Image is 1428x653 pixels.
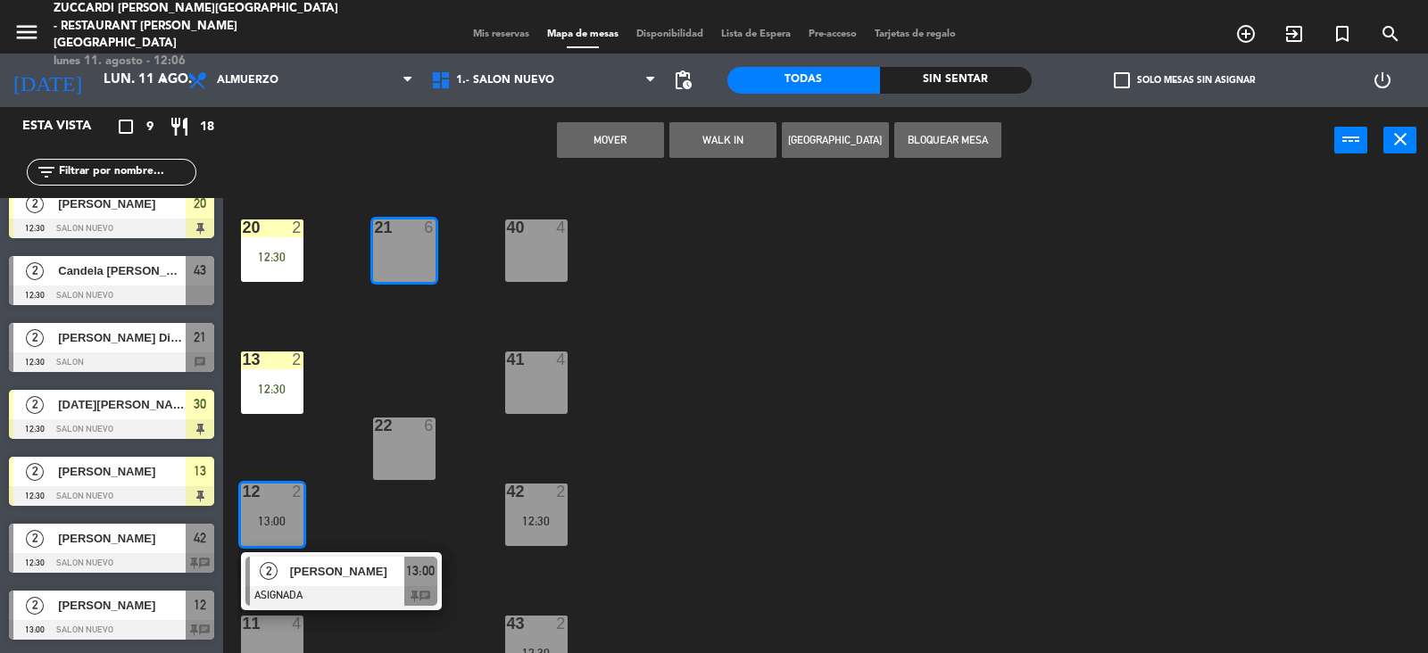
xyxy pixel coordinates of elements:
[424,219,435,236] div: 6
[292,219,303,236] div: 2
[1380,23,1401,45] i: search
[243,484,244,500] div: 12
[1372,70,1393,91] i: power_settings_new
[243,616,244,632] div: 11
[26,463,44,481] span: 2
[782,122,889,158] button: [GEOGRAPHIC_DATA]
[194,460,206,482] span: 13
[894,122,1001,158] button: Bloquear Mesa
[26,329,44,347] span: 2
[58,596,186,615] span: [PERSON_NAME]
[290,562,404,581] span: [PERSON_NAME]
[866,29,965,39] span: Tarjetas de regalo
[36,161,57,183] i: filter_list
[292,616,303,632] div: 4
[194,193,206,214] span: 20
[26,396,44,414] span: 2
[375,417,376,434] div: 22
[115,116,137,137] i: crop_square
[292,351,303,368] div: 2
[26,597,44,615] span: 2
[505,515,568,527] div: 12:30
[424,417,435,434] div: 6
[627,29,712,39] span: Disponibilidad
[194,527,206,549] span: 42
[1283,23,1305,45] i: exit_to_app
[669,122,776,158] button: WALK IN
[672,70,693,91] span: pending_actions
[9,116,129,137] div: Esta vista
[194,594,206,616] span: 12
[194,260,206,281] span: 43
[58,462,186,481] span: [PERSON_NAME]
[26,262,44,280] span: 2
[292,484,303,500] div: 2
[58,395,186,414] span: [DATE][PERSON_NAME]
[1114,72,1255,88] label: Solo mesas sin asignar
[1114,72,1130,88] span: check_box_outline_blank
[507,616,508,632] div: 43
[1383,127,1416,153] button: close
[464,29,538,39] span: Mis reservas
[406,560,435,582] span: 13:00
[260,562,278,580] span: 2
[507,484,508,500] div: 42
[556,351,567,368] div: 4
[58,261,186,280] span: Candela [PERSON_NAME]
[241,515,303,527] div: 13:00
[880,67,1033,94] div: Sin sentar
[58,328,186,347] span: [PERSON_NAME] Diogenes
[241,383,303,395] div: 12:30
[194,326,206,348] span: 21
[26,195,44,213] span: 2
[557,122,664,158] button: Mover
[13,19,40,45] i: menu
[241,251,303,263] div: 12:30
[456,74,554,87] span: 1.- SALON NUEVO
[153,70,174,91] i: arrow_drop_down
[54,53,344,70] div: lunes 11. agosto - 12:06
[556,484,567,500] div: 2
[57,162,195,182] input: Filtrar por nombre...
[507,219,508,236] div: 40
[200,117,214,137] span: 18
[217,74,278,87] span: Almuerzo
[1332,23,1353,45] i: turned_in_not
[556,616,567,632] div: 2
[58,529,186,548] span: [PERSON_NAME]
[243,219,244,236] div: 20
[243,351,244,368] div: 13
[538,29,627,39] span: Mapa de mesas
[1235,23,1257,45] i: add_circle_outline
[146,117,154,137] span: 9
[58,194,186,213] span: [PERSON_NAME]
[727,67,880,94] div: Todas
[194,393,206,415] span: 30
[1341,128,1362,150] i: power_input
[712,29,800,39] span: Lista de Espera
[169,116,190,137] i: restaurant
[556,219,567,236] div: 4
[13,19,40,52] button: menu
[800,29,866,39] span: Pre-acceso
[26,530,44,548] span: 2
[507,351,508,368] div: 41
[375,219,376,236] div: 21
[1390,128,1411,150] i: close
[1334,127,1367,153] button: power_input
